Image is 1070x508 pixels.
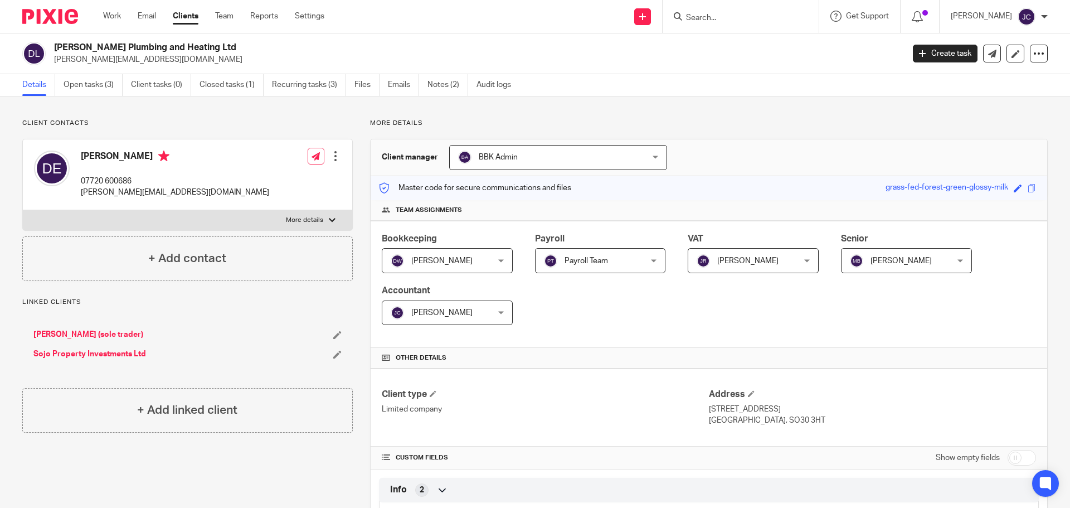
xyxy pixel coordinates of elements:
a: Sojo Property Investments Ltd [33,349,146,360]
h4: + Add contact [148,250,226,267]
img: svg%3E [391,254,404,268]
a: Create task [913,45,977,62]
span: VAT [688,234,703,243]
a: Email [138,11,156,22]
img: Pixie [22,9,78,24]
img: svg%3E [850,254,863,268]
p: [PERSON_NAME][EMAIL_ADDRESS][DOMAIN_NAME] [54,54,896,65]
span: Info [390,484,407,496]
span: BBK Admin [479,153,518,161]
h4: [PERSON_NAME] [81,151,269,165]
p: [STREET_ADDRESS] [709,404,1036,415]
h4: + Add linked client [137,401,237,419]
img: svg%3E [1018,8,1035,26]
p: Master code for secure communications and files [379,182,571,193]
i: Primary [158,151,169,162]
a: Notes (2) [427,74,468,96]
input: Search [685,13,785,23]
img: svg%3E [544,254,557,268]
a: Files [354,74,380,96]
span: [PERSON_NAME] [717,257,779,265]
p: More details [286,216,323,225]
p: [PERSON_NAME][EMAIL_ADDRESS][DOMAIN_NAME] [81,187,269,198]
p: More details [370,119,1048,128]
a: Settings [295,11,324,22]
h4: Client type [382,389,709,400]
img: svg%3E [458,151,471,164]
span: Accountant [382,286,430,295]
a: Work [103,11,121,22]
div: grass-fed-forest-green-glossy-milk [886,182,1008,195]
a: Clients [173,11,198,22]
a: Team [215,11,234,22]
span: Payroll [535,234,565,243]
span: Team assignments [396,206,462,215]
span: Bookkeeping [382,234,437,243]
a: Recurring tasks (3) [272,74,346,96]
h4: CUSTOM FIELDS [382,453,709,462]
a: Closed tasks (1) [200,74,264,96]
h2: [PERSON_NAME] Plumbing and Heating Ltd [54,42,728,54]
p: [PERSON_NAME] [951,11,1012,22]
span: Other details [396,354,446,362]
span: Payroll Team [565,257,608,265]
a: Audit logs [476,74,519,96]
span: Get Support [846,12,889,20]
span: Senior [841,234,868,243]
img: svg%3E [34,151,70,186]
span: 2 [420,485,424,496]
img: svg%3E [22,42,46,65]
img: svg%3E [391,306,404,320]
img: svg%3E [697,254,710,268]
span: [PERSON_NAME] [411,257,473,265]
h4: Address [709,389,1036,400]
a: Emails [388,74,419,96]
p: Client contacts [22,119,353,128]
a: [PERSON_NAME] (sole trader) [33,329,143,340]
a: Reports [250,11,278,22]
span: [PERSON_NAME] [870,257,932,265]
span: [PERSON_NAME] [411,309,473,317]
h3: Client manager [382,152,438,163]
p: Linked clients [22,298,353,307]
label: Show empty fields [936,452,1000,463]
a: Details [22,74,55,96]
p: Limited company [382,404,709,415]
a: Client tasks (0) [131,74,191,96]
p: 07720 600686 [81,176,269,187]
p: [GEOGRAPHIC_DATA], SO30 3HT [709,415,1036,426]
a: Open tasks (3) [64,74,123,96]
